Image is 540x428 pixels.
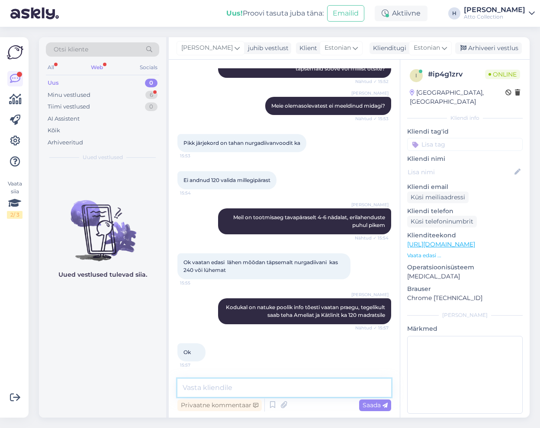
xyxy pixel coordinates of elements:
[48,138,83,147] div: Arhiveeritud
[407,272,523,281] p: [MEDICAL_DATA]
[407,252,523,259] p: Vaata edasi ...
[48,79,59,87] div: Uus
[407,192,469,203] div: Küsi meiliaadressi
[407,216,477,227] div: Küsi telefoninumbrit
[39,185,166,262] img: No chats
[363,401,388,409] span: Saada
[271,102,385,109] span: Meie olemasolevatest ei meeldinud midagi?
[407,127,523,136] p: Kliendi tag'id
[370,44,406,53] div: Klienditugi
[485,70,520,79] span: Online
[226,9,243,17] b: Uus!
[181,43,233,53] span: [PERSON_NAME]
[351,291,389,298] span: [PERSON_NAME]
[7,211,22,219] div: 2 / 3
[407,182,523,192] p: Kliendi email
[296,44,317,53] div: Klient
[83,153,123,161] span: Uued vestlused
[414,43,440,53] span: Estonian
[408,167,513,177] input: Lisa nimi
[464,13,525,20] div: Atto Collection
[180,362,212,368] span: 15:57
[407,324,523,333] p: Märkmed
[407,263,523,272] p: Operatsioonisüsteem
[351,90,389,96] span: [PERSON_NAME]
[325,43,351,53] span: Estonian
[407,114,523,122] div: Kliendi info
[183,259,339,273] span: Ok vaatan edasi lähen mõõdan täpsemalt nurgadiivani kas 240 või lühemat
[7,44,23,61] img: Askly Logo
[244,44,289,53] div: juhib vestlust
[355,78,389,85] span: Nähtud ✓ 15:52
[48,102,90,111] div: Tiimi vestlused
[46,62,56,73] div: All
[407,138,523,151] input: Lisa tag
[355,115,389,122] span: Nähtud ✓ 15:53
[407,207,523,216] p: Kliendi telefon
[180,190,212,196] span: 15:54
[407,154,523,163] p: Kliendi nimi
[180,153,212,159] span: 15:53
[89,62,105,73] div: Web
[407,311,523,319] div: [PERSON_NAME]
[180,280,212,286] span: 15:55
[145,91,157,99] div: 6
[183,177,270,183] span: Ei andnud 120 valida millegipärast
[48,91,90,99] div: Minu vestlused
[464,6,535,20] a: [PERSON_NAME]Atto Collection
[351,201,389,208] span: [PERSON_NAME]
[464,6,525,13] div: [PERSON_NAME]
[48,115,80,123] div: AI Assistent
[455,42,522,54] div: Arhiveeri vestlus
[407,284,523,294] p: Brauser
[327,5,364,22] button: Emailid
[48,126,60,135] div: Kõik
[415,72,417,79] span: i
[375,6,427,21] div: Aktiivne
[58,270,147,279] p: Uued vestlused tulevad siia.
[226,304,386,318] span: Kodukal on natuke poolik info tõesti vaatan praegu, tegelikult saab teha Ameliat ja Kätlinit ka 1...
[54,45,88,54] span: Otsi kliente
[355,235,389,241] span: Nähtud ✓ 15:54
[407,294,523,303] p: Chrome [TECHNICAL_ID]
[407,240,475,248] a: [URL][DOMAIN_NAME]
[410,88,505,106] div: [GEOGRAPHIC_DATA], [GEOGRAPHIC_DATA]
[183,349,191,355] span: Ok
[448,7,460,19] div: H
[407,231,523,240] p: Klienditeekond
[233,214,386,228] span: Meil on tootmisaeg tavapäraselt 4-6 nädalat, erilahenduste puhul pikem
[428,69,485,80] div: # ip4g1zrv
[183,140,300,146] span: Pikk järjekord on tahan nurgadiivanvoodit ka
[145,79,157,87] div: 0
[138,62,159,73] div: Socials
[177,399,262,411] div: Privaatne kommentaar
[145,102,157,111] div: 0
[7,180,22,219] div: Vaata siia
[355,325,389,331] span: Nähtud ✓ 15:57
[226,8,324,19] div: Proovi tasuta juba täna:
